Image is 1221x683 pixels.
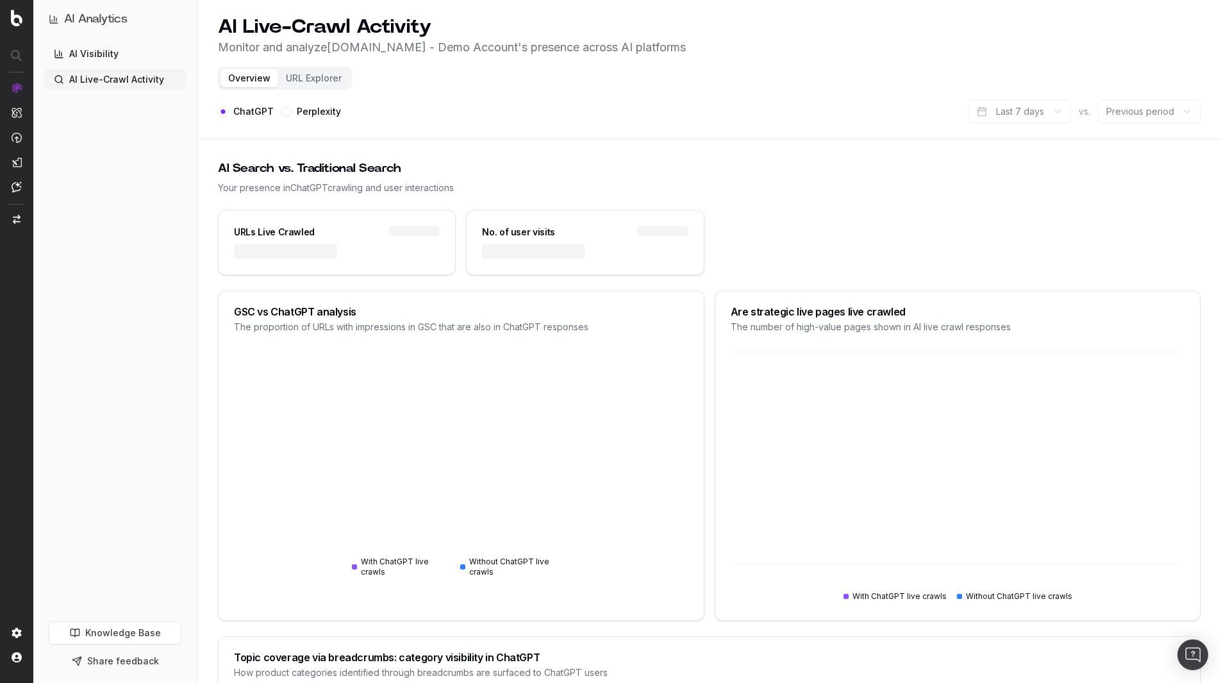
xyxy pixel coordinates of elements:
[220,69,278,87] button: Overview
[234,652,1184,662] div: Topic coverage via breadcrumbs: category visibility in ChatGPT
[218,15,686,38] h1: AI Live-Crawl Activity
[64,10,128,28] h1: AI Analytics
[49,10,181,28] button: AI Analytics
[731,307,1185,317] div: Are strategic live pages live crawled
[957,591,1072,602] div: Without ChatGPT live crawls
[278,69,349,87] button: URL Explorer
[460,557,570,577] div: Without ChatGPT live crawls
[843,591,947,602] div: With ChatGPT live crawls
[12,157,22,167] img: Studio
[218,38,686,56] p: Monitor and analyze [DOMAIN_NAME] - Demo Account 's presence across AI platforms
[234,226,315,239] div: URLs Live Crawled
[12,132,22,143] img: Activation
[234,307,688,317] div: GSC vs ChatGPT analysis
[49,621,181,645] a: Knowledge Base
[13,215,21,224] img: Switch project
[11,10,22,26] img: Botify logo
[12,107,22,118] img: Intelligence
[12,83,22,93] img: Analytics
[1177,639,1208,670] div: Open Intercom Messenger
[482,226,555,239] div: No. of user visits
[44,69,187,90] a: AI Live-Crawl Activity
[12,628,22,638] img: Setting
[218,181,1200,194] div: Your presence in ChatGPT crawling and user interactions
[352,557,450,577] div: With ChatGPT live crawls
[233,107,274,116] label: ChatGPT
[44,44,187,64] a: AI Visibility
[1079,105,1090,118] span: vs.
[297,107,341,116] label: Perplexity
[731,321,1185,333] div: The number of high-value pages shown in AI live crawl responses
[12,652,22,662] img: My account
[49,650,181,673] button: Share feedback
[234,666,1184,679] div: How product categories identified through breadcrumbs are surfaced to ChatGPT users
[234,321,688,333] div: The proportion of URLs with impressions in GSC that are also in ChatGPT responses
[218,160,1200,178] div: AI Search vs. Traditional Search
[12,181,22,192] img: Assist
